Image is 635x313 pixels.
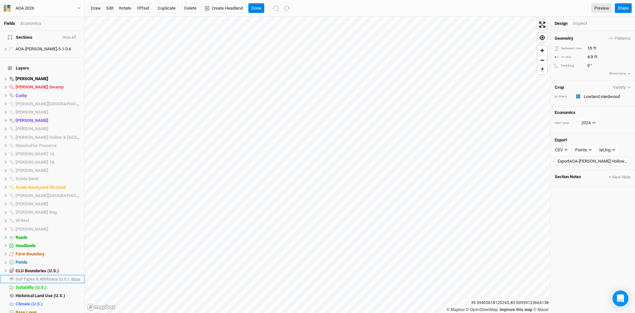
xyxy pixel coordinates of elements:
[537,46,547,55] button: Zoom in
[578,118,599,128] button: 2024
[16,301,43,306] span: Climate (U.S.)
[16,76,48,81] span: [PERSON_NAME]
[16,193,90,198] span: [PERSON_NAME][GEOGRAPHIC_DATA]
[537,55,547,65] button: Zoom out
[16,151,55,156] span: [PERSON_NAME] 1A
[16,260,27,265] span: Ponds
[555,85,564,90] h4: Crop
[16,118,48,123] span: [PERSON_NAME]
[270,3,281,13] button: Undo (^z)
[16,160,54,165] span: [PERSON_NAME] 1B
[16,176,38,181] span: Scioto Bend
[16,168,48,173] span: [PERSON_NAME]
[16,243,36,248] span: Headlands
[16,46,80,52] div: AOA-Wylie Ridge-5-1-0.6
[16,126,80,131] div: Genevieve Jones
[552,145,571,155] button: CSV
[181,3,199,13] button: Delete
[155,3,179,13] button: Duplicate
[599,147,611,153] div: lat,lng
[16,285,80,290] div: Suitability (U.S.)
[16,160,80,165] div: Poston 1B
[16,84,63,89] span: [PERSON_NAME] Swamp
[609,174,631,180] button: + New Note
[469,299,550,306] div: 39.59405618120243 , -83.00959123664138
[500,307,532,312] a: Improve this map
[4,62,80,75] h4: Layers
[16,168,80,173] div: Riddle
[16,301,80,307] div: Climate (U.S.)
[575,147,587,153] div: Points
[555,46,584,51] div: between row
[555,121,578,126] div: start year
[613,85,631,90] button: Variety
[116,3,134,13] button: rotate
[537,33,547,42] button: Find my location
[87,303,116,311] a: Mapbox logo
[582,92,631,100] input: Lowland Hardwood
[16,235,80,240] div: Roads
[555,174,581,180] span: Section Notes
[555,137,631,143] h4: Export
[609,35,631,42] button: Patterns
[16,143,57,148] span: Menchoffer Preserve
[16,176,80,182] div: Scioto Bend
[4,21,15,26] a: Fields
[16,135,80,140] div: Hintz Hollow & Stone Canyon
[16,110,80,115] div: Darby Oaks
[21,21,41,26] div: Economics
[555,36,573,41] h4: Geometry
[16,201,48,206] span: [PERSON_NAME]
[16,227,80,232] div: Wylie Ridge
[596,145,618,155] button: lat,lng
[134,3,152,13] button: offset
[533,307,549,312] a: Maxar
[3,5,81,12] button: AOA 2026
[609,71,631,77] button: Showmore
[16,268,80,274] div: CLU Boundaries (U.S.)
[572,145,595,155] button: Points
[16,227,48,232] span: [PERSON_NAME]
[202,3,246,13] button: Create Headland
[16,251,45,256] span: Farm Boundary
[16,235,27,240] span: Roads
[555,110,631,115] h4: Economics
[615,3,632,13] button: Share
[16,285,47,290] span: Suitability (U.S.)
[16,5,34,12] div: AOA 2026
[573,21,596,26] div: Inspect
[16,76,80,81] div: Adelphi Moraine
[16,135,109,140] span: [PERSON_NAME] Hollow & [GEOGRAPHIC_DATA]
[16,185,80,190] div: Scioto Bend pond fill stand
[537,65,547,75] button: Reset bearing to north
[8,35,32,40] span: Sections
[16,210,57,215] span: [PERSON_NAME] Bog
[16,46,71,51] span: AOA-[PERSON_NAME]-5-1-0.6
[16,218,29,223] span: Writsel
[613,290,628,306] div: Open Intercom Messenger
[16,110,48,115] span: [PERSON_NAME]
[16,251,80,257] div: Farm Boundary
[16,101,80,107] div: Darby Lakes Preserve
[16,84,80,90] div: Cackley Swamp
[16,126,48,131] span: [PERSON_NAME]
[16,268,59,273] span: CLU Boundaries (U.S.)
[16,193,80,198] div: Scott Creek Falls
[104,3,116,13] button: edit
[16,293,80,298] div: Historical Land Use (U.S.)
[16,243,80,248] div: Headlands
[537,20,547,29] button: Enter fullscreen
[70,275,80,283] span: show
[16,201,80,207] div: Stevens
[555,156,631,166] button: ExportAOA-[PERSON_NAME] Hollow & Stone Canyon-3-1-3.85
[16,93,27,98] span: Corby
[248,3,264,13] button: Done
[555,21,568,26] div: Design
[16,260,80,265] div: Ponds
[88,3,104,13] button: draw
